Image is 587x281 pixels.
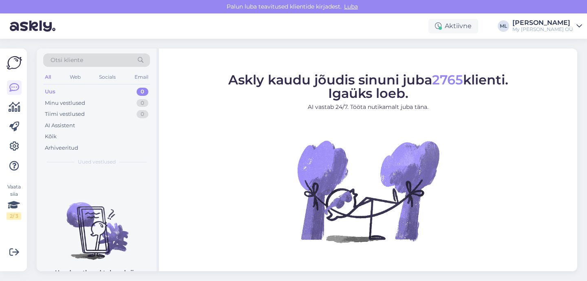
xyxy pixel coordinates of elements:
[45,133,57,141] div: Kõik
[68,72,82,82] div: Web
[45,99,85,107] div: Minu vestlused
[228,71,508,101] span: Askly kaudu jõudis sinuni juba klienti. Igaüks loeb.
[97,72,117,82] div: Socials
[45,110,85,118] div: Tiimi vestlused
[512,20,582,33] a: [PERSON_NAME]My [PERSON_NAME] OÜ
[7,55,22,71] img: Askly Logo
[7,183,21,220] div: Vaata siia
[295,117,441,264] img: No Chat active
[342,3,360,10] span: Luba
[37,188,157,261] img: No chats
[512,20,573,26] div: [PERSON_NAME]
[7,212,21,220] div: 2 / 3
[498,20,509,32] div: ML
[228,102,508,111] p: AI vastab 24/7. Tööta nutikamalt juba täna.
[428,19,478,33] div: Aktiivne
[432,71,463,87] span: 2765
[45,122,75,130] div: AI Assistent
[137,110,148,118] div: 0
[43,72,53,82] div: All
[45,88,55,96] div: Uus
[45,144,78,152] div: Arhiveeritud
[51,56,83,64] span: Otsi kliente
[512,26,573,33] div: My [PERSON_NAME] OÜ
[133,72,150,82] div: Email
[78,158,116,166] span: Uued vestlused
[137,99,148,107] div: 0
[55,268,139,277] p: Uued vestlused tulevad siia.
[137,88,148,96] div: 0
